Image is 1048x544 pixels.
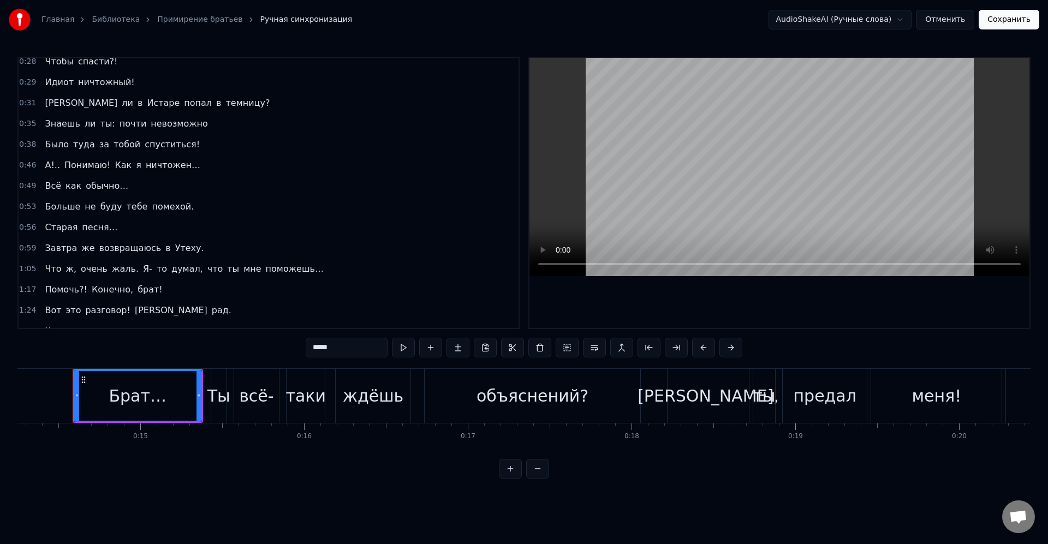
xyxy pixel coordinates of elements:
button: Сохранить [979,10,1039,29]
span: 0:38 [19,139,36,150]
span: тебе [126,200,149,213]
span: Чтобы [44,55,75,68]
span: ли [84,117,97,130]
span: спуститься! [144,138,201,151]
span: разговор! [84,304,131,316]
span: 0:29 [19,77,36,88]
div: 0:20 [952,432,967,441]
span: как [64,180,82,192]
span: Конечно, [91,283,134,296]
span: 0:56 [19,222,36,233]
div: ты [753,384,775,408]
a: Главная [41,14,74,25]
span: же [80,242,96,254]
span: 1:24 [19,305,36,316]
div: 0:15 [133,432,148,441]
span: 0:28 [19,56,36,67]
span: жаль. [111,262,140,275]
span: Что [44,262,62,275]
span: Истаре [146,97,181,109]
span: темницу? [225,97,271,109]
div: 0:18 [624,432,639,441]
a: Примирение братьев [157,14,242,25]
span: Всё [44,180,62,192]
span: Утеху. [174,242,205,254]
span: ты: [99,117,116,130]
span: в [215,97,222,109]
span: ты [226,262,240,275]
span: тобой [112,138,141,151]
span: Я- [142,262,153,275]
span: возвращаюсь [98,242,163,254]
button: Отменить [916,10,974,29]
span: ж [65,325,75,337]
div: 0:17 [461,432,475,441]
span: это [65,304,82,316]
span: Как [114,159,133,171]
span: [PERSON_NAME] [134,304,209,316]
span: рад. [211,304,233,316]
span: мне [242,262,262,275]
span: стал [129,325,152,337]
a: Библиотека [92,14,140,25]
span: поможешь… [265,262,325,275]
span: Идиот [44,76,75,88]
span: 0:46 [19,160,36,171]
span: Старая [44,221,79,234]
span: думал, [170,262,204,275]
span: не [84,200,97,213]
span: песня… [81,221,118,234]
span: обычно… [85,180,129,192]
span: ж, [65,262,78,275]
span: Больше [44,200,81,213]
span: 0:49 [19,181,36,192]
div: таки [285,384,325,408]
span: буду [99,200,123,213]
span: 1:17 [19,284,36,295]
span: Вот [44,304,62,316]
span: Знаешь [44,117,81,130]
span: не [93,325,106,337]
div: 0:19 [788,432,803,441]
div: объяснений? [477,384,588,408]
div: ждёшь [343,384,403,408]
span: брат! [136,283,164,296]
div: Ты [207,384,230,408]
span: 0:53 [19,201,36,212]
span: 0:59 [19,243,36,254]
span: ничтожен… [145,159,201,171]
span: помехой. [151,200,195,213]
span: ты [77,325,91,337]
span: [PERSON_NAME] [44,97,118,109]
span: в [136,97,144,109]
span: спасти?! [77,55,118,68]
span: невозможно [150,117,209,130]
div: предал [793,384,856,408]
div: всё- [239,384,273,408]
span: зря [109,325,126,337]
span: то [156,262,168,275]
div: меня! [912,384,961,408]
span: 1:05 [19,264,36,274]
div: 0:16 [297,432,312,441]
span: туда [72,138,96,151]
span: А!.. [44,159,61,171]
span: 0:31 [19,98,36,109]
span: Помочь?! [44,283,88,296]
span: за [98,138,110,151]
span: Ручная синхронизация [260,14,353,25]
span: очень [80,262,109,275]
span: 0:35 [19,118,36,129]
span: гладиатором: [154,325,219,337]
span: в [164,242,171,254]
span: попал [183,97,213,109]
span: ничтожный! [77,76,136,88]
span: Было [44,138,70,151]
span: Завтра [44,242,78,254]
span: Что [44,325,62,337]
nav: breadcrumb [41,14,352,25]
div: Брат… [109,384,166,408]
span: я [135,159,142,171]
span: Понимаю! [63,159,111,171]
span: 1:30 [19,326,36,337]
